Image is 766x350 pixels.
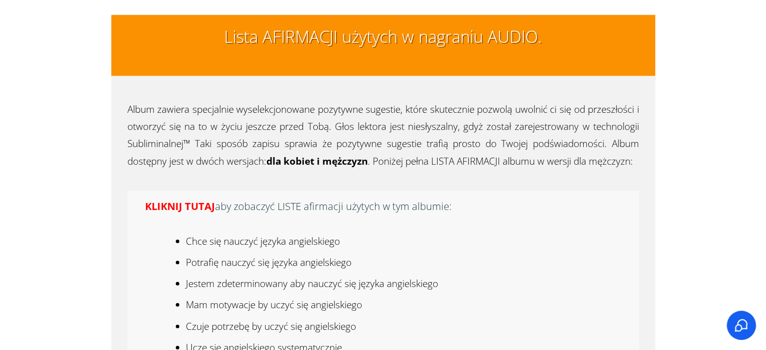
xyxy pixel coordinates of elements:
[186,254,620,275] li: Potrafię nauczyć się języka angielskiego
[145,199,215,213] span: KLIKNIJ TUTAJ
[127,25,639,58] h2: Lista AFIRMACJI użytych w nagraniu AUDIO.
[266,155,368,168] strong: dla kobiet i mężczyzn
[186,296,620,317] li: Mam motywacje by uczyć się angielskiego
[186,318,620,339] li: Czuje potrzebę by uczyć się angielskiego
[136,199,631,214] h4: aby zobaczyć LISTE afirmacji użytych w tym albumie:
[127,101,639,180] p: Album zawiera specjalnie wyselekcjonowane pozytywne sugestie, które skutecznie pozwolą uwolnić ci...
[186,275,620,296] li: Jestem zdeterminowany aby nauczyć się języka angielskiego
[186,233,620,254] li: Chce się nauczyć języka angielskiego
